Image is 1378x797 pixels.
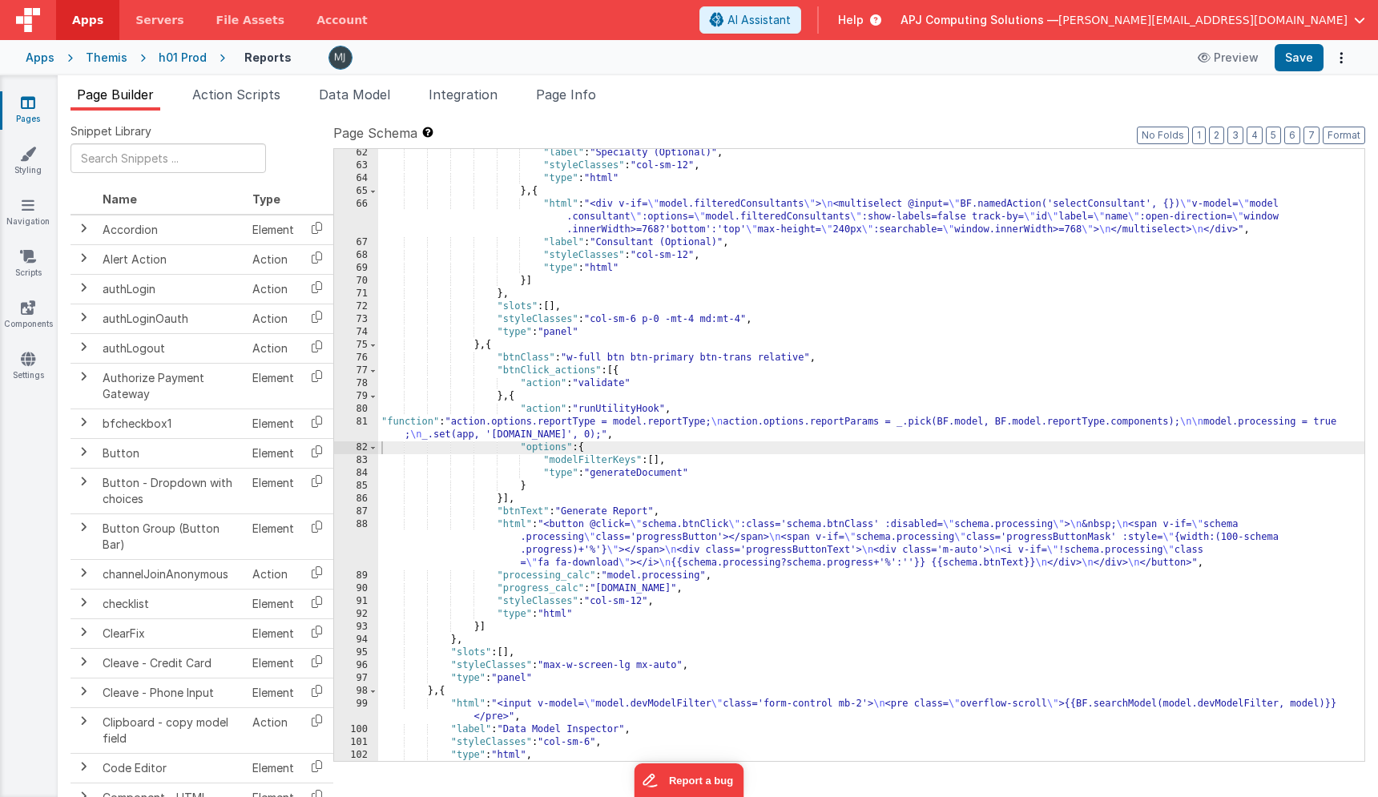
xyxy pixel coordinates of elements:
span: File Assets [216,12,285,28]
div: 69 [334,262,378,275]
div: 99 [334,698,378,723]
button: 6 [1284,127,1300,144]
button: 1 [1192,127,1206,144]
td: Element [246,438,300,468]
div: 85 [334,480,378,493]
td: Element [246,468,300,513]
button: 2 [1209,127,1224,144]
div: 92 [334,608,378,621]
div: 81 [334,416,378,441]
td: Action [246,244,300,274]
div: 63 [334,159,378,172]
div: 90 [334,582,378,595]
td: Element [246,409,300,438]
button: No Folds [1137,127,1189,144]
td: Action [246,333,300,363]
td: Code Editor [96,753,246,783]
div: 89 [334,570,378,582]
td: Element [246,513,300,559]
span: APJ Computing Solutions — [901,12,1058,28]
button: APJ Computing Solutions — [PERSON_NAME][EMAIL_ADDRESS][DOMAIN_NAME] [901,12,1365,28]
div: 94 [334,634,378,646]
div: 86 [334,493,378,505]
div: 88 [334,518,378,570]
span: Help [838,12,864,28]
div: 75 [334,339,378,352]
td: Element [246,648,300,678]
div: 79 [334,390,378,403]
div: 102 [334,749,378,762]
div: 73 [334,313,378,326]
td: Button Group (Button Bar) [96,513,246,559]
td: Alert Action [96,244,246,274]
div: Apps [26,50,54,66]
div: 87 [334,505,378,518]
td: Element [246,618,300,648]
span: Name [103,192,137,206]
div: 65 [334,185,378,198]
td: checklist [96,589,246,618]
td: authLoginOauth [96,304,246,333]
button: AI Assistant [699,6,801,34]
div: 72 [334,300,378,313]
td: Button [96,438,246,468]
span: Servers [135,12,183,28]
td: Action [246,559,300,589]
div: 83 [334,454,378,467]
div: 96 [334,659,378,672]
div: 62 [334,147,378,159]
img: 07815f98370e3a6f9b2cae906849b01f [329,46,352,69]
div: Themis [86,50,127,66]
div: 97 [334,672,378,685]
td: Cleave - Phone Input [96,678,246,707]
span: Snippet Library [71,123,151,139]
div: 66 [334,198,378,236]
input: Search Snippets ... [71,143,266,173]
div: 98 [334,685,378,698]
div: 84 [334,467,378,480]
div: 68 [334,249,378,262]
div: 76 [334,352,378,364]
button: Preview [1188,45,1268,70]
td: Element [246,753,300,783]
td: bfcheckbox1 [96,409,246,438]
td: Element [246,215,300,245]
td: Action [246,274,300,304]
div: 95 [334,646,378,659]
span: Apps [72,12,103,28]
div: 67 [334,236,378,249]
span: AI Assistant [727,12,791,28]
div: 91 [334,595,378,608]
td: Action [246,707,300,753]
div: 101 [334,736,378,749]
span: Page Builder [77,87,154,103]
span: Data Model [319,87,390,103]
td: Cleave - Credit Card [96,648,246,678]
td: Clipboard - copy model field [96,707,246,753]
div: 80 [334,403,378,416]
span: [PERSON_NAME][EMAIL_ADDRESS][DOMAIN_NAME] [1058,12,1348,28]
td: ClearFix [96,618,246,648]
button: 5 [1266,127,1281,144]
button: 7 [1303,127,1320,144]
h4: Reports [244,51,292,63]
td: Authorize Payment Gateway [96,363,246,409]
button: Format [1323,127,1365,144]
div: h01 Prod [159,50,207,66]
td: Element [246,678,300,707]
iframe: Marker.io feedback button [635,763,744,797]
div: 78 [334,377,378,390]
td: Element [246,589,300,618]
span: Integration [429,87,498,103]
div: 70 [334,275,378,288]
span: Action Scripts [192,87,280,103]
div: 77 [334,364,378,377]
td: Element [246,363,300,409]
td: authLogin [96,274,246,304]
span: Page Schema [333,123,417,143]
span: Page Info [536,87,596,103]
div: 93 [334,621,378,634]
div: 71 [334,288,378,300]
div: 100 [334,723,378,736]
div: 74 [334,326,378,339]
